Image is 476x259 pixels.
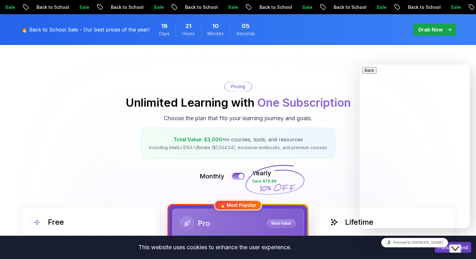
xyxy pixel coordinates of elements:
h2: Free [48,217,64,227]
iframe: chat widget [360,65,470,228]
p: Pricing [231,83,245,90]
span: Hours [182,31,195,37]
span: 10 Minutes [212,22,219,31]
p: Back to School [106,4,149,10]
p: Monthly [200,172,224,181]
p: Sale [223,4,243,10]
span: Minutes [207,31,224,37]
p: Sale [297,4,317,10]
span: Days [159,31,169,37]
p: 🔥 Back to School Sale - Our best prices of the year! [21,26,150,33]
h2: Lifetime [345,217,373,227]
p: Grab Now [418,26,443,33]
p: Back to School [31,4,74,10]
span: One Subscription [257,96,351,110]
span: Total Value: $3,000+ [173,136,225,143]
h2: Pro [198,218,210,228]
p: in courses, tools, and resources [149,136,327,143]
span: 19 Days [161,22,167,31]
p: Sale [74,4,94,10]
span: Seconds [236,31,255,37]
iframe: chat widget [360,235,470,250]
p: Everything in Free, plus [180,235,296,242]
p: Including IntelliJ IDEA Ultimate ($1,034.24), exclusive textbooks, and premium courses [149,144,327,151]
iframe: chat widget [450,234,470,253]
div: This website uses cookies to enhance the user experience. [5,240,425,254]
p: Ideal for beginners exploring coding and learning the basics for free. [30,234,149,247]
span: 5 Seconds [242,22,250,31]
p: Best Value [268,220,295,227]
p: Back to School [329,4,371,10]
p: One-time payment for lifetime access to all current and future courses. [327,234,446,247]
span: 21 Hours [185,22,191,31]
p: Sale [149,4,169,10]
h2: Unlimited Learning with [126,96,351,109]
p: Back to School [180,4,223,10]
p: Sale [371,4,392,10]
p: Choose the plan that fits your learning journey and goals. [164,114,312,123]
p: Back to School [254,4,297,10]
p: Back to School [403,4,446,10]
p: Sale [446,4,466,10]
